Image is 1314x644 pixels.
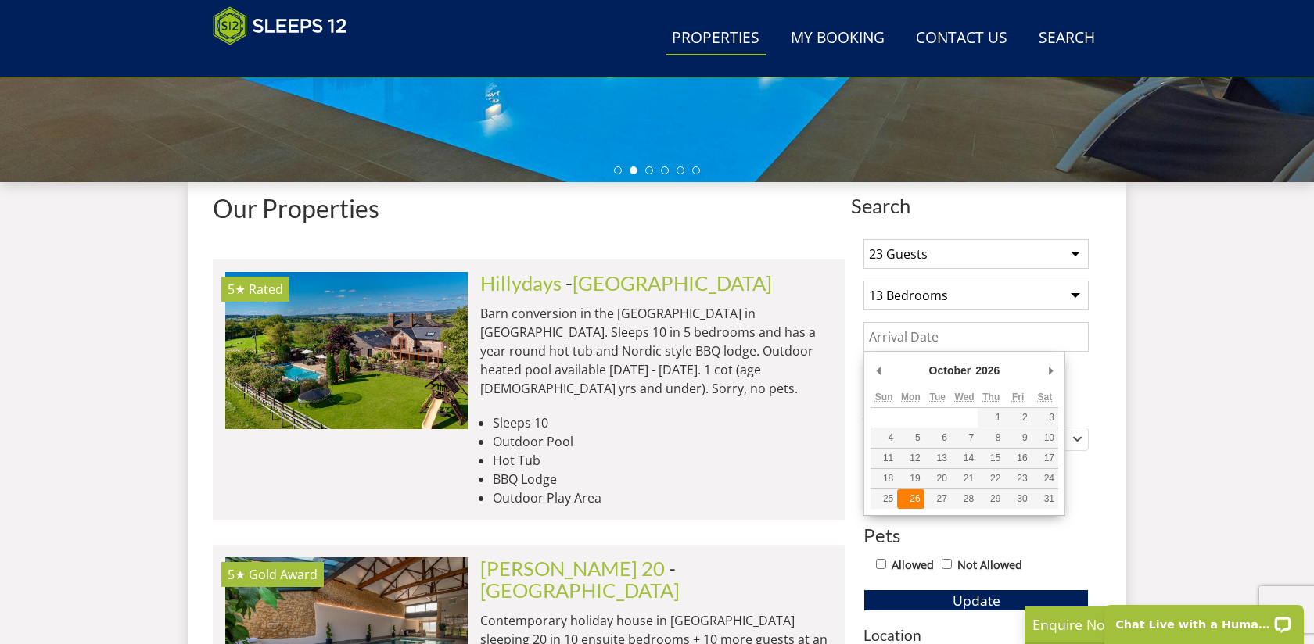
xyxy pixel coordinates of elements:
button: 26 [897,489,924,509]
button: 16 [1004,449,1031,468]
button: 24 [1032,469,1058,488]
button: 19 [897,469,924,488]
button: 6 [924,428,951,448]
span: Hillydays has a 5 star rating under the Quality in Tourism Scheme [228,281,246,298]
h3: Pets [863,525,1089,546]
div: 2026 [973,359,1002,382]
abbr: Tuesday [929,392,945,402]
h1: Our Properties [213,195,845,222]
a: Hillydays [480,271,562,295]
li: Outdoor Pool [493,432,832,451]
button: 28 [951,489,978,509]
button: 12 [897,449,924,468]
a: [GEOGRAPHIC_DATA] [480,578,680,602]
button: Previous Month [871,359,886,382]
button: 11 [871,449,897,468]
input: Arrival Date [863,322,1089,352]
button: 18 [871,469,897,488]
span: Search [851,195,1101,216]
button: 5 [897,428,924,448]
abbr: Friday [1012,392,1024,402]
button: 1 [978,408,1004,428]
button: 4 [871,428,897,448]
img: hillydays-holiday-home-accommodation-devon-sleeping-10.original.jpg [225,272,468,428]
button: 29 [978,489,1004,509]
iframe: Customer reviews powered by Trustpilot [205,55,369,68]
button: 20 [924,469,951,488]
button: 22 [978,469,1004,488]
a: 5★ Rated [225,272,468,428]
abbr: Sunday [875,392,893,402]
button: 3 [1032,408,1058,428]
p: Barn conversion in the [GEOGRAPHIC_DATA] in [GEOGRAPHIC_DATA]. Sleeps 10 in 5 bedrooms and has a ... [480,304,832,398]
a: Properties [666,21,766,56]
a: [GEOGRAPHIC_DATA] [573,271,772,295]
iframe: LiveChat chat widget [1094,595,1314,644]
button: 13 [924,449,951,468]
button: 7 [951,428,978,448]
label: Allowed [892,556,934,574]
a: Search [1032,21,1101,56]
li: Sleeps 10 [493,413,832,432]
span: - [565,271,772,295]
button: 17 [1032,449,1058,468]
span: Churchill 20 has been awarded a Gold Award by Visit England [249,566,318,583]
abbr: Monday [901,392,921,402]
button: 30 [1004,489,1031,509]
p: Enquire Now [1032,614,1267,635]
abbr: Wednesday [954,392,974,402]
a: [PERSON_NAME] 20 [480,556,665,580]
button: 25 [871,489,897,509]
label: Not Allowed [957,556,1022,574]
a: My Booking [784,21,891,56]
button: 27 [924,489,951,509]
button: 8 [978,428,1004,448]
button: Next Month [1043,359,1058,382]
li: Hot Tub [493,451,832,470]
div: October [927,359,974,382]
button: 31 [1032,489,1058,509]
li: Outdoor Play Area [493,488,832,507]
h3: Location [863,627,1089,643]
button: 2 [1004,408,1031,428]
button: 23 [1004,469,1031,488]
button: 21 [951,469,978,488]
span: Update [953,591,1000,610]
span: - [480,556,680,602]
button: Update [863,589,1089,611]
button: 10 [1032,428,1058,448]
button: 14 [951,449,978,468]
span: Churchill 20 has a 5 star rating under the Quality in Tourism Scheme [228,566,246,583]
abbr: Thursday [982,392,1000,402]
button: 15 [978,449,1004,468]
li: BBQ Lodge [493,470,832,488]
abbr: Saturday [1038,392,1053,402]
button: 9 [1004,428,1031,448]
a: Contact Us [910,21,1014,56]
span: Rated [249,281,283,298]
img: Sleeps 12 [213,6,347,45]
